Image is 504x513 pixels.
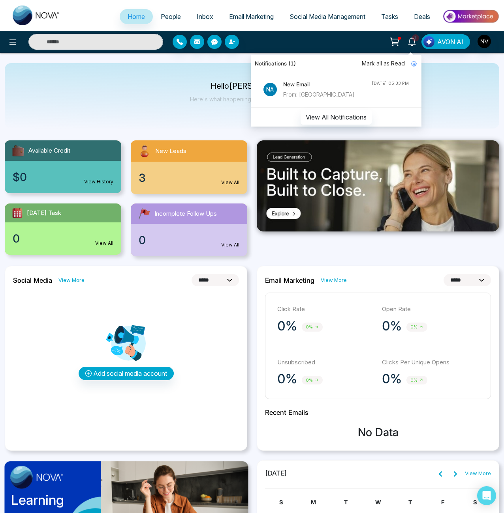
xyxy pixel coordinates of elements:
span: [DATE] Task [27,209,61,218]
span: T [344,499,348,506]
span: People [161,13,181,21]
h2: Recent Emails [265,409,491,416]
span: Inbox [197,13,213,21]
span: 0 [13,230,20,247]
div: Open Intercom Messenger [477,486,496,505]
h4: New Email [283,80,372,89]
img: Nova CRM Logo [13,6,60,25]
img: Lead Flow [423,36,434,47]
div: [DATE] 05:33 PM [372,80,409,87]
a: Home [120,9,153,24]
img: User Avatar [478,35,491,48]
a: Social Media Management [282,9,373,24]
span: T [408,499,412,506]
p: Click Rate [277,305,374,314]
p: 0% [277,371,297,387]
a: View History [84,178,113,185]
span: 0% [406,376,427,385]
img: Market-place.gif [442,7,499,25]
span: Home [128,13,145,21]
p: Unsubscribed [277,358,374,367]
a: View More [321,276,347,284]
span: M [311,499,316,506]
img: . [257,140,499,231]
a: People [153,9,189,24]
span: $0 [13,169,27,185]
img: availableCredit.svg [11,144,25,158]
a: Incomplete Follow Ups0View All [126,203,252,256]
span: Deals [414,13,430,21]
a: View More [58,276,85,284]
span: S [279,499,283,506]
p: Na [263,83,277,96]
span: [DATE] [265,468,287,479]
p: Clicks Per Unique Opens [382,358,479,367]
img: image [10,466,63,489]
button: View All Notifications [301,110,372,125]
a: View All [221,179,239,186]
p: 0% [382,371,402,387]
a: New Leads3View All [126,140,252,194]
img: todayTask.svg [11,207,24,219]
span: Social Media Management [290,13,365,21]
span: 0 [139,232,146,248]
a: 1 [402,34,421,48]
a: View All [221,241,239,248]
span: 0% [406,323,427,332]
span: 1 [412,34,419,41]
span: 3 [139,170,146,186]
span: 0% [302,323,323,332]
p: 0% [277,318,297,334]
a: View More [465,470,491,478]
span: New Leads [155,147,186,156]
button: AVON AI [421,34,470,49]
a: Tasks [373,9,406,24]
p: Here's what happening in your account [DATE]. [190,96,314,103]
img: followUps.svg [137,207,151,221]
div: Notifications (1) [251,55,421,72]
img: Analytics png [106,323,146,363]
button: Add social media account [79,367,174,380]
img: newLeads.svg [137,144,152,159]
h2: Social Media [13,276,52,284]
span: W [375,499,381,506]
p: Open Rate [382,305,479,314]
a: Email Marketing [221,9,282,24]
a: View All Notifications [301,113,372,120]
p: Hello [PERSON_NAME] [190,83,314,90]
a: Inbox [189,9,221,24]
span: S [473,499,477,506]
span: AVON AI [437,37,463,47]
span: 0% [302,376,323,385]
span: Available Credit [28,146,70,155]
h3: No Data [265,426,491,439]
span: Email Marketing [229,13,274,21]
a: View All [95,240,113,247]
span: Mark all as Read [362,59,405,68]
span: F [441,499,444,506]
span: Tasks [381,13,398,21]
p: 0% [382,318,402,334]
span: Incomplete Follow Ups [154,209,217,218]
div: From: [GEOGRAPHIC_DATA] [283,90,372,99]
h2: Email Marketing [265,276,314,284]
a: Deals [406,9,438,24]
